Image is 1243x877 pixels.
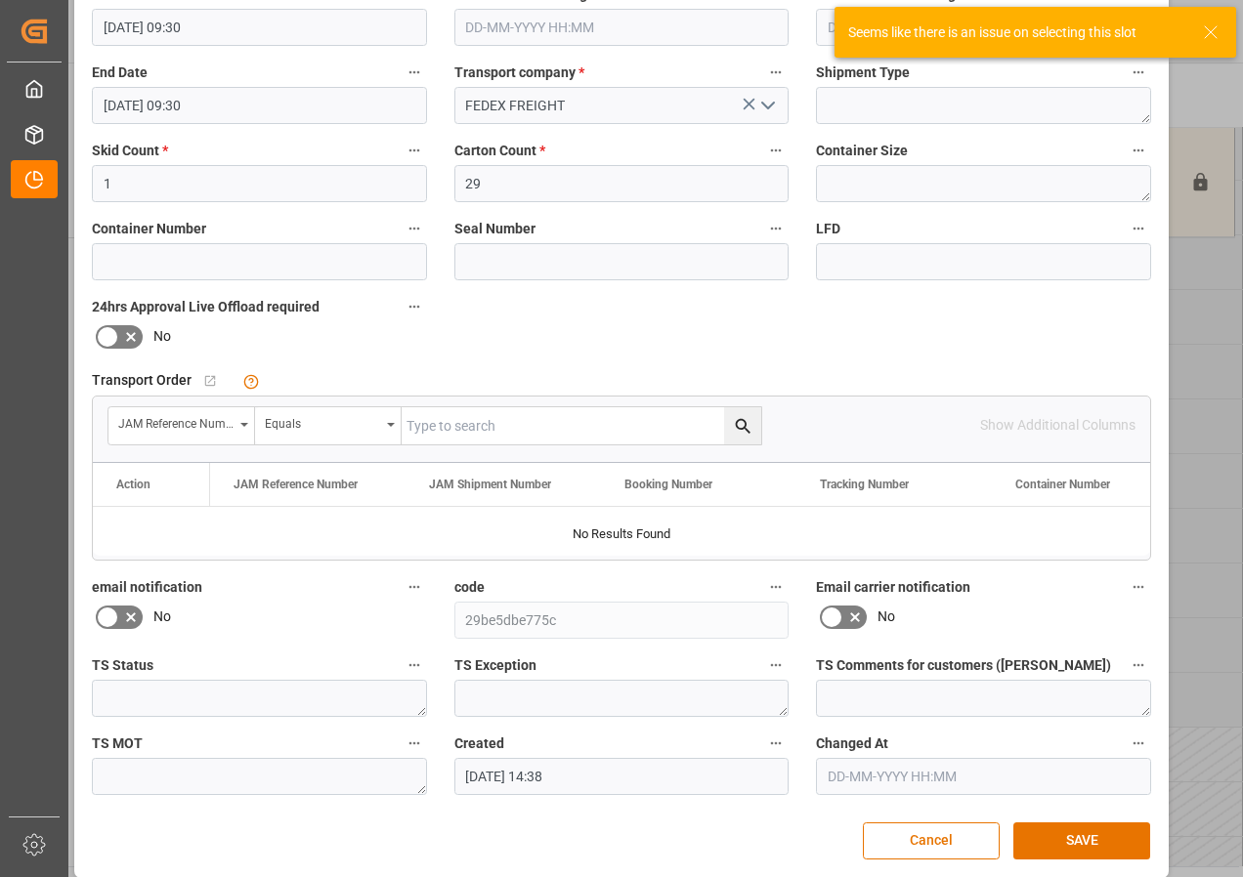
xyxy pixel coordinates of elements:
span: TS Exception [454,655,536,676]
button: email notification [402,574,427,600]
span: TS MOT [92,733,143,754]
input: DD-MM-YYYY HH:MM [816,9,1151,46]
span: TS Comments for customers ([PERSON_NAME]) [816,655,1111,676]
button: TS MOT [402,731,427,756]
span: No [878,606,895,627]
span: No [153,606,171,627]
button: End Date [402,60,427,85]
span: Container Number [92,219,206,239]
button: Skid Count * [402,138,427,163]
span: JAM Shipment Number [429,478,551,491]
button: 24hrs Approval Live Offload required [402,294,427,319]
input: DD-MM-YYYY HH:MM [92,9,427,46]
button: Shipment Type [1126,60,1151,85]
button: TS Exception [763,652,789,678]
span: Created [454,733,504,754]
div: Seems like there is an issue on selecting this slot [848,22,1184,43]
input: DD-MM-YYYY HH:MM [454,9,790,46]
button: Transport company * [763,60,789,85]
button: open menu [108,407,255,444]
span: 24hrs Approval Live Offload required [92,297,320,317]
button: Created [763,731,789,756]
span: Email carrier notification [816,577,970,598]
button: TS Status [402,652,427,678]
span: Container Size [816,141,908,161]
div: Action [116,478,150,491]
span: JAM Reference Number [234,478,358,491]
button: LFD [1126,216,1151,241]
input: DD-MM-YYYY HH:MM [816,758,1151,795]
span: Transport company [454,63,584,83]
span: Container Number [1015,478,1110,491]
div: JAM Reference Number [118,410,234,433]
button: SAVE [1013,822,1150,859]
input: Type to search [402,407,761,444]
button: code [763,574,789,600]
button: open menu [752,91,782,121]
button: TS Comments for customers ([PERSON_NAME]) [1126,652,1151,678]
button: Changed At [1126,731,1151,756]
span: Changed At [816,733,888,754]
button: Container Size [1126,138,1151,163]
span: Shipment Type [816,63,910,83]
button: search button [724,407,761,444]
span: LFD [816,219,840,239]
span: Booking Number [624,478,712,491]
span: TS Status [92,655,153,676]
button: Cancel [863,822,1000,859]
button: Carton Count * [763,138,789,163]
div: Equals [265,410,380,433]
span: Carton Count [454,141,545,161]
span: No [153,326,171,347]
span: Seal Number [454,219,536,239]
input: DD-MM-YYYY HH:MM [92,87,427,124]
span: code [454,577,485,598]
span: Transport Order [92,370,192,391]
span: Skid Count [92,141,168,161]
span: End Date [92,63,148,83]
button: Seal Number [763,216,789,241]
span: Tracking Number [820,478,909,491]
button: Container Number [402,216,427,241]
input: DD-MM-YYYY HH:MM [454,758,790,795]
button: Email carrier notification [1126,574,1151,600]
span: email notification [92,577,202,598]
button: open menu [255,407,402,444]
